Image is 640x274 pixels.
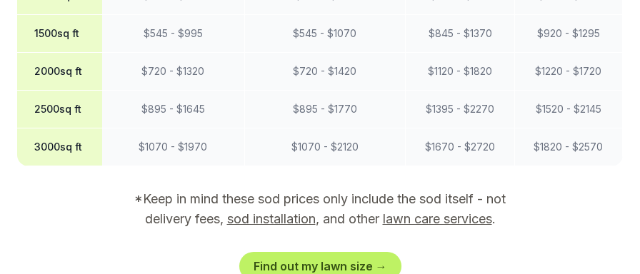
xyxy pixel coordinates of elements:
td: $ 1670 - $ 2720 [406,128,514,166]
td: $ 720 - $ 1420 [244,53,406,91]
td: $ 1220 - $ 1720 [514,53,622,91]
p: *Keep in mind these sod prices only include the sod itself - not delivery fees, , and other . [114,189,526,229]
td: $ 895 - $ 1770 [244,91,406,128]
a: sod installation [227,211,316,226]
td: $ 1820 - $ 2570 [514,128,622,166]
td: $ 920 - $ 1295 [514,15,622,53]
a: lawn care services [383,211,492,226]
th: 2500 sq ft [17,91,102,128]
th: 3000 sq ft [17,128,102,166]
td: $ 1520 - $ 2145 [514,91,622,128]
td: $ 545 - $ 1070 [244,15,406,53]
td: $ 845 - $ 1370 [406,15,514,53]
td: $ 1070 - $ 2120 [244,128,406,166]
td: $ 1120 - $ 1820 [406,53,514,91]
td: $ 545 - $ 995 [102,15,244,53]
td: $ 1395 - $ 2270 [406,91,514,128]
td: $ 720 - $ 1320 [102,53,244,91]
td: $ 1070 - $ 1970 [102,128,244,166]
th: 1500 sq ft [17,15,102,53]
td: $ 895 - $ 1645 [102,91,244,128]
th: 2000 sq ft [17,53,102,91]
